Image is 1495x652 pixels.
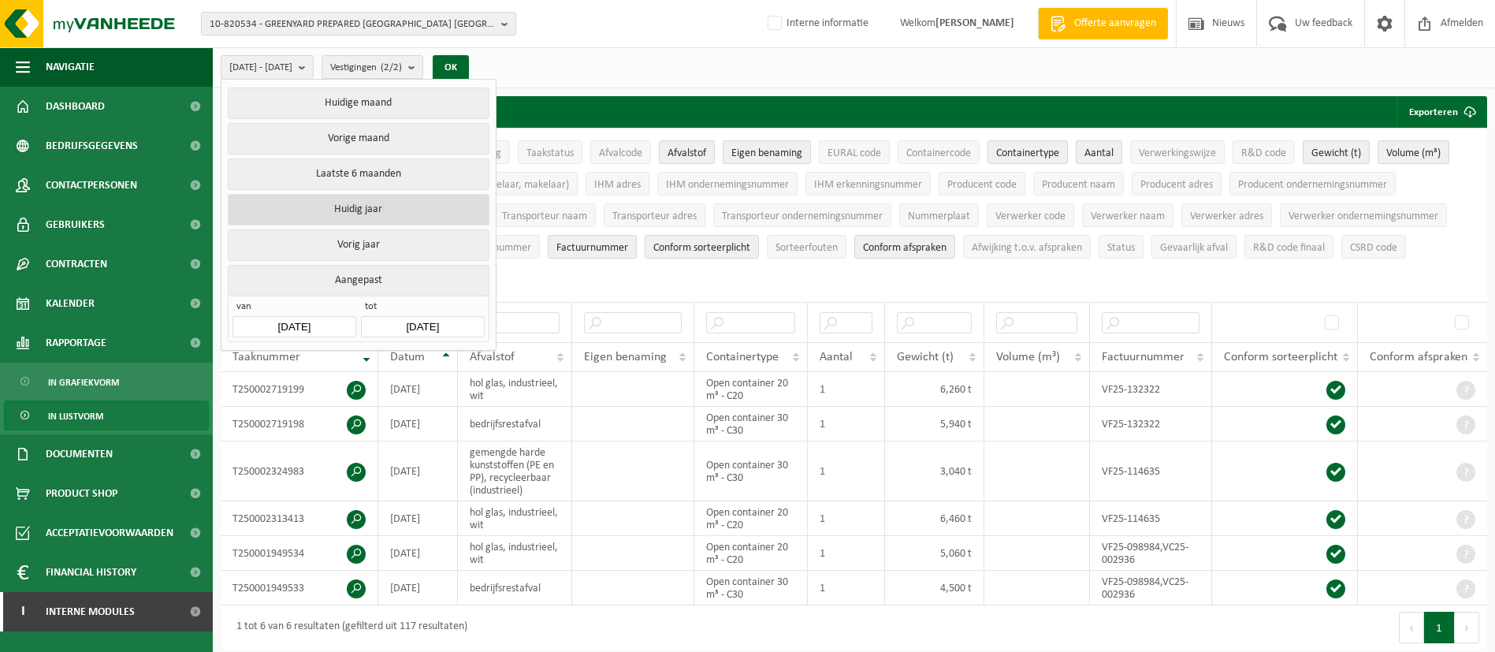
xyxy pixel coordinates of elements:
[694,536,808,571] td: Open container 20 m³ - C20
[987,140,1068,164] button: ContainertypeContainertype: Activate to sort
[808,536,886,571] td: 1
[556,242,628,254] span: Factuurnummer
[458,571,573,605] td: bedrijfsrestafval
[808,501,886,536] td: 1
[1455,612,1479,643] button: Next
[48,401,103,431] span: In lijstvorm
[1090,501,1212,536] td: VF25-114635
[46,474,117,513] span: Product Shop
[808,372,886,407] td: 1
[228,88,489,119] button: Huidige maand
[390,351,425,363] span: Datum
[322,55,423,79] button: Vestigingen(2/2)
[1238,179,1387,191] span: Producent ondernemingsnummer
[1396,96,1486,128] button: Exporteren
[604,203,705,227] button: Transporteur adresTransporteur adres: Activate to sort
[46,87,105,126] span: Dashboard
[378,571,458,605] td: [DATE]
[808,407,886,441] td: 1
[612,211,697,222] span: Transporteur adres
[666,179,789,191] span: IHM ondernemingsnummer
[221,55,314,79] button: [DATE] - [DATE]
[378,536,458,571] td: [DATE]
[1289,211,1438,222] span: Verwerker ondernemingsnummer
[46,513,173,553] span: Acceptatievoorwaarden
[1224,351,1337,363] span: Conform sorteerplicht
[1311,147,1361,159] span: Gewicht (t)
[1102,351,1184,363] span: Factuurnummer
[899,203,979,227] button: NummerplaatNummerplaat: Activate to sort
[1140,179,1213,191] span: Producent adres
[775,242,838,254] span: Sorteerfouten
[1190,211,1263,222] span: Verwerker adres
[939,172,1025,196] button: Producent codeProducent code: Activate to sort
[232,351,300,363] span: Taaknummer
[378,372,458,407] td: [DATE]
[668,147,706,159] span: Afvalstof
[378,501,458,536] td: [DATE]
[381,62,402,73] count: (2/2)
[210,13,495,36] span: 10-820534 - GREENYARD PREPARED [GEOGRAPHIC_DATA] [GEOGRAPHIC_DATA] - [GEOGRAPHIC_DATA]
[599,147,642,159] span: Afvalcode
[987,203,1074,227] button: Verwerker codeVerwerker code: Activate to sort
[4,367,209,397] a: In grafiekvorm
[378,441,458,501] td: [DATE]
[46,126,138,166] span: Bedrijfsgegevens
[1033,172,1124,196] button: Producent naamProducent naam: Activate to sort
[653,242,750,254] span: Conform sorteerplicht
[1107,242,1135,254] span: Status
[996,351,1060,363] span: Volume (m³)
[433,55,469,80] button: OK
[722,211,883,222] span: Transporteur ondernemingsnummer
[898,140,980,164] button: ContainercodeContainercode: Activate to sort
[814,179,922,191] span: IHM erkenningsnummer
[518,140,582,164] button: TaakstatusTaakstatus: Activate to sort
[1090,372,1212,407] td: VF25-132322
[458,501,573,536] td: hol glas, industrieel, wit
[46,592,135,632] span: Interne modules
[767,235,846,259] button: SorteerfoutenSorteerfouten: Activate to sort
[1253,242,1325,254] span: R&D code finaal
[1241,147,1286,159] span: R&D code
[1070,16,1160,32] span: Offerte aanvragen
[1090,407,1212,441] td: VF25-132322
[4,401,209,430] a: In lijstvorm
[48,367,119,397] span: In grafiekvorm
[526,147,574,159] span: Taakstatus
[854,235,955,259] button: Conform afspraken : Activate to sort
[1244,235,1333,259] button: R&D code finaalR&amp;D code finaal: Activate to sort
[972,242,1082,254] span: Afwijking t.o.v. afspraken
[458,407,573,441] td: bedrijfsrestafval
[229,56,292,80] span: [DATE] - [DATE]
[657,172,798,196] button: IHM ondernemingsnummerIHM ondernemingsnummer: Activate to sort
[645,235,759,259] button: Conform sorteerplicht : Activate to sort
[1233,140,1295,164] button: R&D codeR&amp;D code: Activate to sort
[723,140,811,164] button: Eigen benamingEigen benaming: Activate to sort
[1042,179,1115,191] span: Producent naam
[228,194,489,225] button: Huidig jaar
[827,147,881,159] span: EURAL code
[46,166,137,205] span: Contactpersonen
[46,434,113,474] span: Documenten
[221,571,378,605] td: T250001949533
[996,147,1059,159] span: Containertype
[908,211,970,222] span: Nummerplaat
[1341,235,1406,259] button: CSRD codeCSRD code: Activate to sort
[1399,612,1424,643] button: Previous
[906,147,971,159] span: Containercode
[1386,147,1441,159] span: Volume (m³)
[897,351,954,363] span: Gewicht (t)
[820,351,853,363] span: Aantal
[731,147,802,159] span: Eigen benaming
[1151,235,1237,259] button: Gevaarlijk afval : Activate to sort
[1370,351,1467,363] span: Conform afspraken
[201,12,516,35] button: 10-820534 - GREENYARD PREPARED [GEOGRAPHIC_DATA] [GEOGRAPHIC_DATA] - [GEOGRAPHIC_DATA]
[1076,140,1122,164] button: AantalAantal: Activate to sort
[228,158,489,190] button: Laatste 6 maanden
[1160,242,1228,254] span: Gevaarlijk afval
[1132,172,1222,196] button: Producent adresProducent adres: Activate to sort
[502,211,587,222] span: Transporteur naam
[885,441,984,501] td: 3,040 t
[706,351,779,363] span: Containertype
[1091,211,1165,222] span: Verwerker naam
